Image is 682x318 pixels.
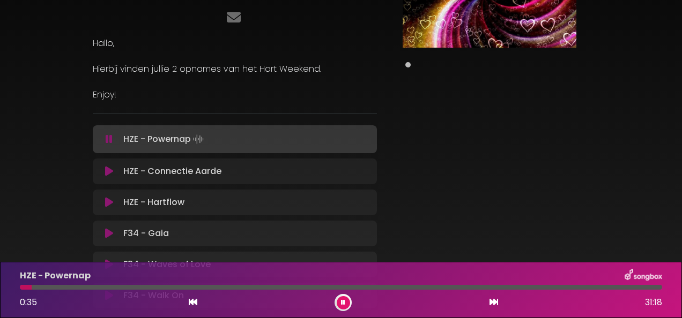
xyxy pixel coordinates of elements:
[93,63,377,75] p: Hierbij vinden jullie 2 opnames van het Hart Weekend.
[93,88,377,101] p: Enjoy!
[20,269,91,282] p: HZE - Powernap
[123,227,169,240] p: F34 - Gaia
[625,269,662,283] img: songbox-logo-white.png
[123,196,184,209] p: HZE - Hartflow
[123,165,221,178] p: HZE - Connectie Aarde
[645,296,662,309] span: 31:18
[93,37,377,50] p: Hallo,
[123,132,206,147] p: HZE - Powernap
[191,132,206,147] img: waveform4.gif
[20,296,37,308] span: 0:35
[123,258,211,271] p: F34 - Waves of Love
